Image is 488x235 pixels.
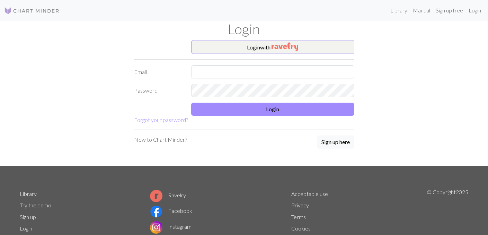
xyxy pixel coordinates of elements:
a: Privacy [291,202,309,208]
img: Facebook logo [150,205,162,218]
a: Sign up [20,214,36,220]
img: Instagram logo [150,221,162,234]
img: Logo [4,7,60,15]
a: Sign up here [317,135,354,149]
label: Email [130,65,187,78]
h1: Login [16,21,473,37]
label: Password [130,84,187,97]
a: Terms [291,214,306,220]
a: Facebook [150,207,192,214]
button: Login [191,103,354,116]
img: Ravelry logo [150,190,162,202]
p: New to Chart Minder? [134,135,187,144]
a: Cookies [291,225,311,232]
a: Login [20,225,32,232]
a: Library [20,190,37,197]
a: Ravelry [150,192,186,198]
a: Forgot your password? [134,116,188,123]
button: Sign up here [317,135,354,149]
a: Login [466,3,484,17]
a: Acceptable use [291,190,328,197]
a: Manual [410,3,433,17]
a: Try the demo [20,202,51,208]
a: Instagram [150,223,192,230]
a: Library [388,3,410,17]
button: Loginwith [191,40,354,54]
img: Ravelry [272,43,298,51]
a: Sign up free [433,3,466,17]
